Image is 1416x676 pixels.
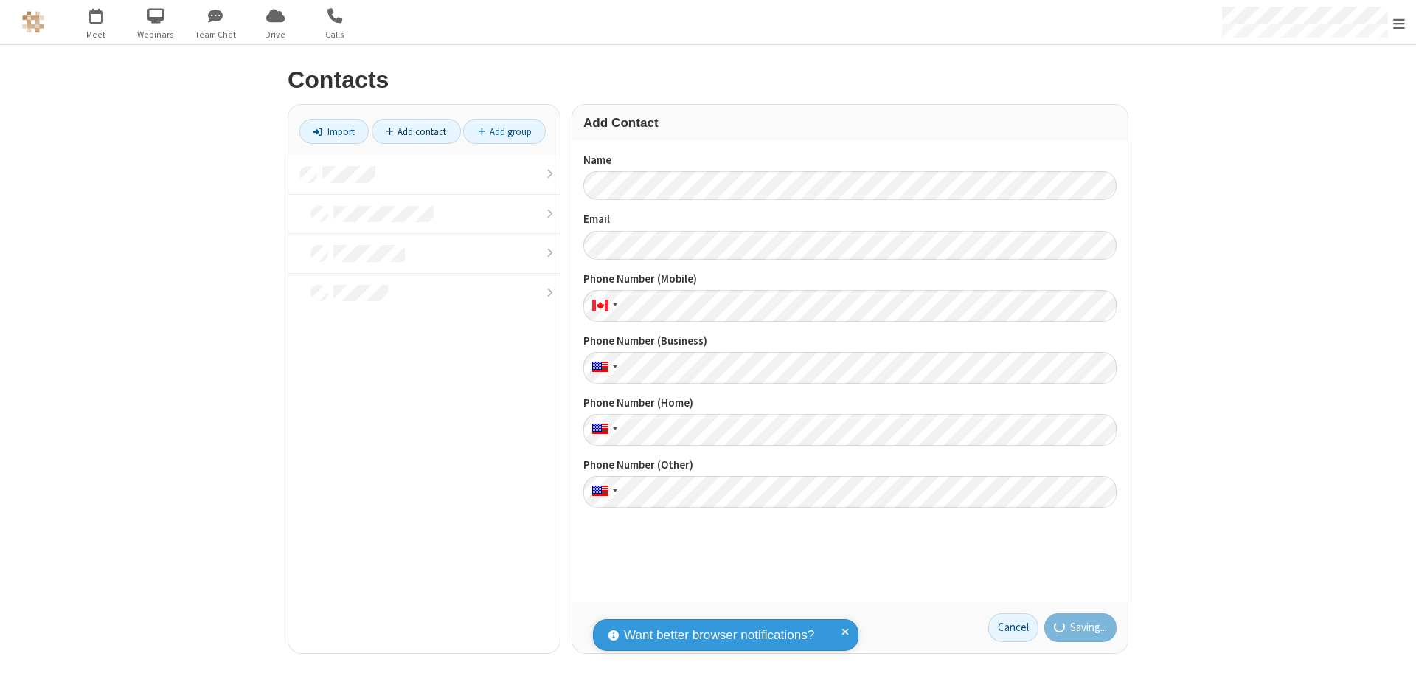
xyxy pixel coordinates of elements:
[583,352,622,384] div: United States: + 1
[583,476,622,508] div: United States: + 1
[583,333,1117,350] label: Phone Number (Business)
[463,119,546,144] a: Add group
[288,67,1128,93] h2: Contacts
[583,414,622,446] div: United States: + 1
[624,626,814,645] span: Want better browser notifications?
[583,457,1117,474] label: Phone Number (Other)
[22,11,44,33] img: QA Selenium DO NOT DELETE OR CHANGE
[188,28,243,41] span: Team Chat
[372,119,461,144] a: Add contact
[1070,619,1107,636] span: Saving...
[1044,613,1117,643] button: Saving...
[583,271,1117,288] label: Phone Number (Mobile)
[583,290,622,322] div: Canada: + 1
[583,116,1117,130] h3: Add Contact
[583,211,1117,228] label: Email
[988,613,1038,643] a: Cancel
[248,28,303,41] span: Drive
[583,395,1117,412] label: Phone Number (Home)
[308,28,363,41] span: Calls
[583,152,1117,169] label: Name
[299,119,369,144] a: Import
[128,28,184,41] span: Webinars
[69,28,124,41] span: Meet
